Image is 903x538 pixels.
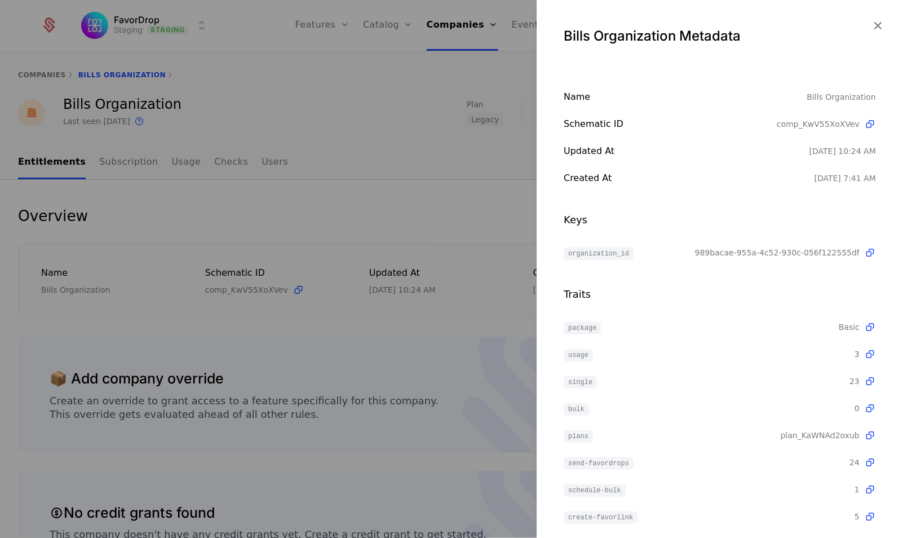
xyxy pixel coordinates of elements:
span: 1 [855,484,860,495]
span: plan_KaWNAd2oxub [781,430,860,441]
span: send-favordrops [564,457,634,470]
span: bulk [564,403,589,416]
div: Keys [564,212,876,228]
div: 4/29/24, 7:41 AM [815,173,876,184]
div: Updated at [564,144,809,158]
span: usage [564,349,593,361]
div: Schematic ID [564,117,777,131]
div: 10/1/25, 10:24 AM [809,145,876,157]
span: plans [564,430,593,443]
span: create-favorlink [564,511,638,524]
span: organization_id [564,248,634,260]
div: Traits [564,286,876,302]
span: 989bacae-955a-4c52-930c-056f122555df [695,247,860,258]
div: Bills Organization [807,90,876,104]
span: single [564,376,597,389]
span: comp_KwV55XoXVev [777,118,860,130]
span: package [564,322,601,334]
span: 3 [855,349,860,360]
span: 0 [855,403,860,414]
span: 23 [849,376,860,387]
span: 5 [855,511,860,522]
span: schedule-bulk [564,484,626,497]
span: Basic [839,321,860,333]
span: 24 [849,457,860,468]
div: Name [564,90,807,104]
div: Created at [564,171,815,185]
div: Bills Organization Metadata [564,27,876,45]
